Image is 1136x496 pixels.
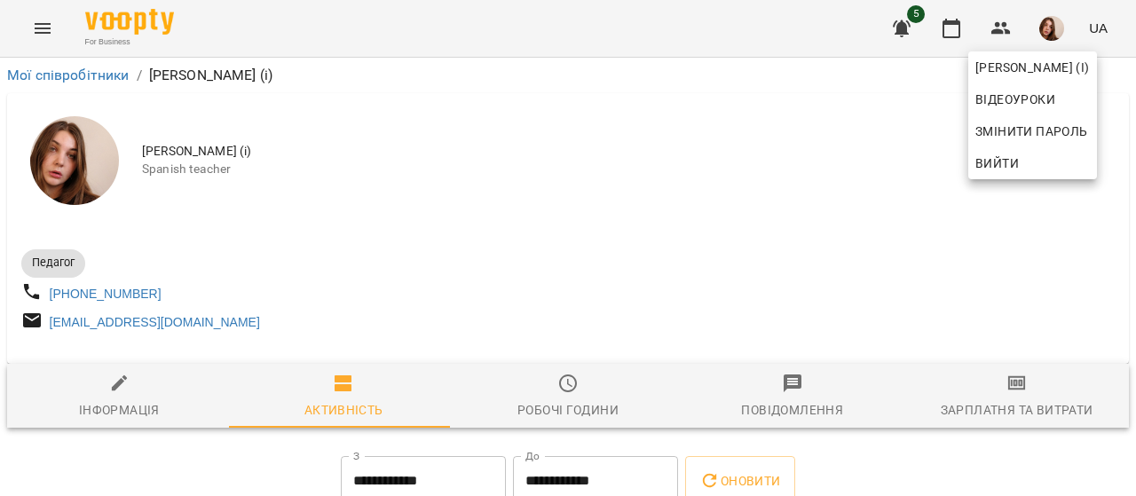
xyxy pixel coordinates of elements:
span: Змінити пароль [975,121,1090,142]
button: Вийти [968,147,1097,179]
a: Відеоуроки [968,83,1062,115]
span: [PERSON_NAME] (і) [975,57,1090,78]
a: Змінити пароль [968,115,1097,147]
span: Відеоуроки [975,89,1055,110]
a: [PERSON_NAME] (і) [968,51,1097,83]
span: Вийти [975,153,1019,174]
